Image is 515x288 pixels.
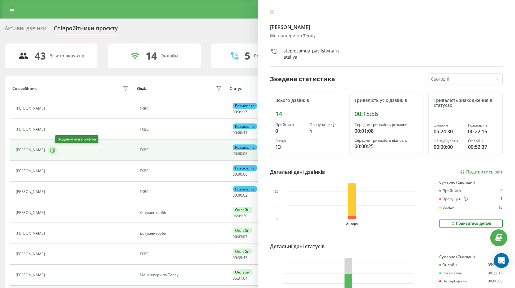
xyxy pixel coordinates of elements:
[55,135,98,143] div: Подивитись профіль
[275,143,305,151] div: 13
[49,53,84,59] div: Всього акаунтів
[16,211,46,215] div: [PERSON_NAME]
[233,131,247,135] div: : :
[16,127,46,131] div: [PERSON_NAME]
[275,139,305,143] div: Вихідні
[140,127,223,131] div: ГХВС
[233,234,237,239] span: 06
[238,276,242,281] span: 37
[238,213,242,219] span: 09
[5,25,46,35] div: Активні дзвінки
[146,50,157,62] div: 14
[233,172,247,177] div: : :
[233,248,252,254] div: Онлайн
[451,221,491,226] div: Подивитись деталі
[354,143,418,150] div: 00:00:25
[468,143,497,151] div: 09:52:37
[439,189,461,193] div: Прийнято
[494,253,509,268] div: Open Intercom Messenger
[238,172,242,177] span: 00
[140,231,223,236] div: Документообіг
[354,123,418,127] div: Середня тривалість розмови
[276,217,278,221] text: 0
[238,130,242,135] span: 00
[439,271,462,275] div: Розмовляє
[434,98,497,108] div: Тривалість знаходження в статусах
[310,123,339,127] div: Пропущені
[238,193,242,198] span: 00
[16,231,46,236] div: [PERSON_NAME]
[468,123,497,127] div: Розмовляє
[270,74,335,84] div: Зведена статистика
[243,234,247,239] span: 07
[16,190,46,194] div: [PERSON_NAME]
[238,109,242,115] span: 09
[140,211,223,215] div: Документообіг
[243,109,247,115] span: 15
[284,48,339,60] div: steplocomua_pavlishyna_nataliya
[254,53,284,59] div: Розмовляють
[233,193,247,198] div: : :
[276,204,278,207] text: 5
[275,127,305,135] div: 0
[140,106,223,111] div: ГХВС
[354,110,418,118] div: 00:15:56
[243,130,247,135] span: 41
[439,205,456,210] div: Вихідні
[488,271,503,275] div: 00:22:16
[233,269,252,275] div: Онлайн
[233,103,257,109] div: Розмовляє
[434,139,463,143] div: Не турбувати
[498,205,503,210] div: 13
[354,98,418,103] div: Тривалість усіх дзвінків
[354,127,418,135] div: 00:01:08
[16,106,46,111] div: [PERSON_NAME]
[346,222,358,226] text: 21 серп
[439,255,503,259] div: Сумарно (Сьогодні)
[233,214,247,218] div: : :
[233,227,252,233] div: Онлайн
[35,50,46,62] div: 43
[238,151,242,156] span: 00
[500,197,503,202] div: 1
[434,123,463,127] div: Онлайн
[245,50,250,62] div: 5
[233,213,237,219] span: 06
[439,197,468,202] div: Пропущені
[230,86,242,91] div: Статус
[460,169,503,175] a: Подивитись звіт
[243,255,247,260] span: 47
[468,128,497,135] div: 00:22:16
[161,53,178,59] div: Онлайн
[468,139,497,143] div: Офлайн
[233,110,247,114] div: : :
[434,143,463,151] div: 00:00:00
[233,207,252,213] div: Онлайн
[243,276,247,281] span: 04
[140,273,223,277] div: Менеджери по Теплу
[16,148,46,152] div: [PERSON_NAME]
[140,190,223,194] div: ГХВС
[16,252,46,256] div: [PERSON_NAME]
[434,128,463,135] div: 05:24:30
[310,128,339,135] div: 1
[270,23,503,31] h4: [PERSON_NAME]
[233,109,237,115] span: 00
[233,144,257,150] div: Розмовляє
[233,193,237,198] span: 00
[500,189,503,193] div: 0
[243,172,247,177] span: 06
[243,193,247,198] span: 02
[233,165,257,171] div: Розмовляє
[140,148,223,152] div: ГХВС
[16,169,46,173] div: [PERSON_NAME]
[238,255,242,260] span: 39
[439,279,467,283] div: Не турбувати
[488,263,503,267] div: 05:24:30
[233,130,237,135] span: 00
[233,186,257,192] div: Розмовляє
[439,263,457,267] div: Онлайн
[275,123,305,127] div: Прийнято
[270,168,325,176] div: Детальні дані дзвінків
[233,276,247,281] div: : :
